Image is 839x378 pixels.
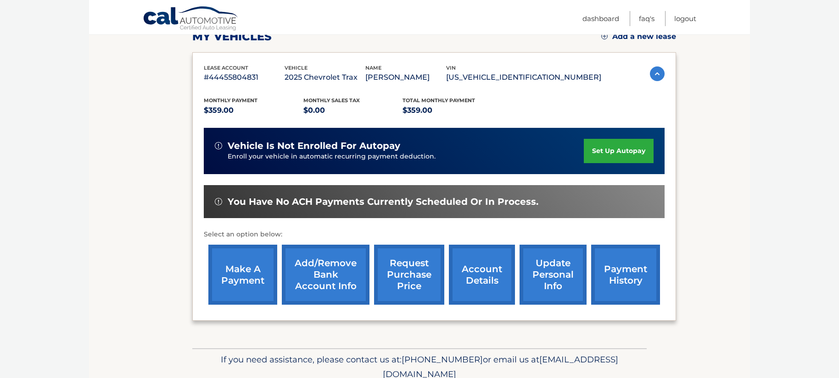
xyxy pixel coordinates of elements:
p: [US_VEHICLE_IDENTIFICATION_NUMBER] [446,71,601,84]
span: vin [446,65,456,71]
span: vehicle is not enrolled for autopay [228,140,400,152]
a: payment history [591,245,660,305]
a: make a payment [208,245,277,305]
span: lease account [204,65,248,71]
img: alert-white.svg [215,198,222,205]
span: [PHONE_NUMBER] [402,354,483,365]
span: Monthly sales Tax [303,97,360,104]
img: alert-white.svg [215,142,222,149]
img: accordion-active.svg [650,66,665,81]
a: Dashboard [582,11,619,26]
span: vehicle [285,65,308,71]
p: Enroll your vehicle in automatic recurring payment deduction. [228,152,584,162]
span: name [365,65,381,71]
span: Total Monthly Payment [403,97,475,104]
p: $359.00 [204,104,303,117]
span: Monthly Payment [204,97,257,104]
p: [PERSON_NAME] [365,71,446,84]
a: Add a new lease [601,32,676,41]
a: Add/Remove bank account info [282,245,369,305]
p: #44455804831 [204,71,285,84]
span: You have no ACH payments currently scheduled or in process. [228,196,538,208]
img: add.svg [601,33,608,39]
a: Cal Automotive [143,6,239,33]
a: request purchase price [374,245,444,305]
h2: my vehicles [192,30,272,44]
a: Logout [674,11,696,26]
a: FAQ's [639,11,654,26]
a: update personal info [520,245,587,305]
a: set up autopay [584,139,654,163]
p: Select an option below: [204,229,665,240]
p: $359.00 [403,104,502,117]
a: account details [449,245,515,305]
p: $0.00 [303,104,403,117]
p: 2025 Chevrolet Trax [285,71,365,84]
